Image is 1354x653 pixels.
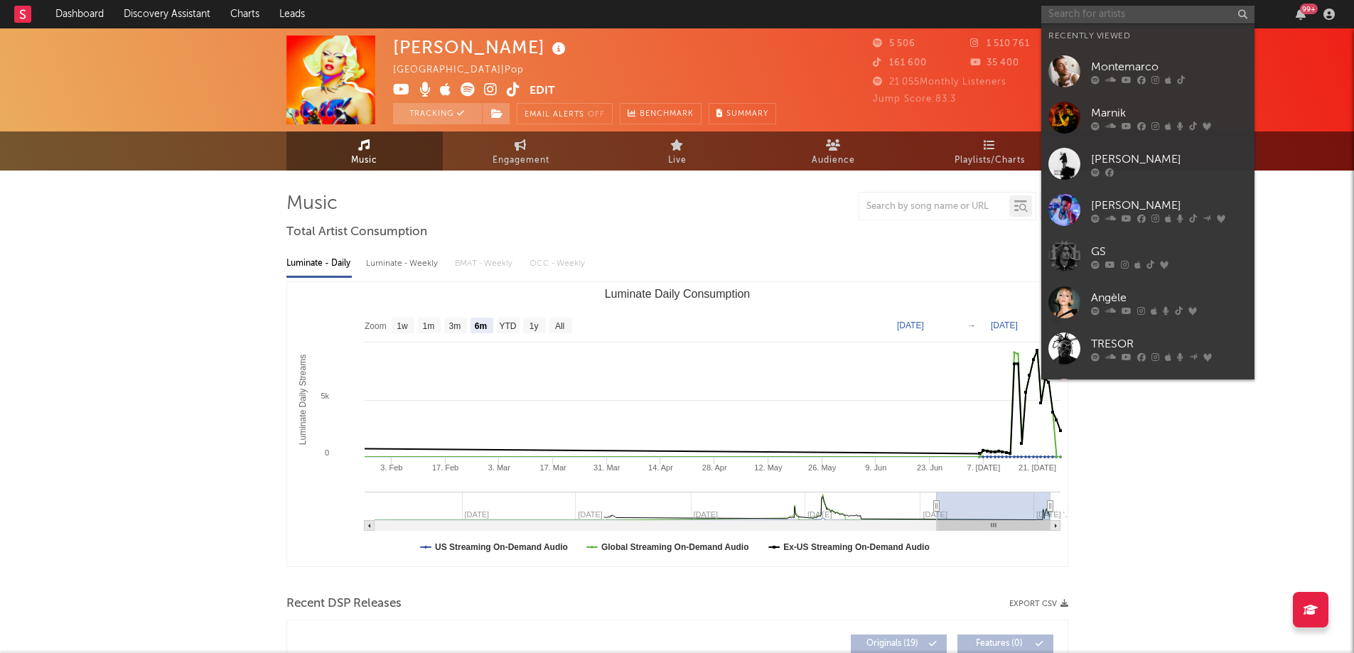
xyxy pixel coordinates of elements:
a: Music [286,131,443,171]
text: Luminate Daily Consumption [604,288,750,300]
span: 35 400 [970,58,1019,68]
text: [DATE] '… [1036,510,1073,519]
input: Search for artists [1041,6,1254,23]
a: Benchmark [620,103,702,124]
text: 14. Apr [648,463,673,472]
text: 7. [DATE] [967,463,1000,472]
text: 31. Mar [593,463,620,472]
span: 21 055 Monthly Listeners [873,77,1006,87]
a: Marnik [1041,95,1254,141]
text: 28. Apr [702,463,726,472]
text: Ex-US Streaming On-Demand Audio [783,542,930,552]
a: Montemarco [1041,48,1254,95]
text: 23. Jun [917,463,942,472]
span: Playlists/Charts [955,152,1025,169]
div: [PERSON_NAME] [393,36,569,59]
em: Off [588,111,605,119]
span: Benchmark [640,106,694,123]
div: [PERSON_NAME] [1091,151,1247,168]
span: Music [351,152,377,169]
div: Luminate - Weekly [366,252,441,276]
text: All [554,321,564,331]
div: TRESOR [1091,335,1247,352]
text: [DATE] [897,320,924,330]
text: Luminate Daily Streams [298,355,308,445]
text: 17. Feb [431,463,458,472]
text: 21. [DATE] [1019,463,1056,472]
svg: Luminate Daily Consumption [287,282,1068,566]
text: 17. Mar [539,463,566,472]
div: Marnik [1091,104,1247,122]
text: → [967,320,976,330]
a: [PERSON_NAME] [1041,187,1254,233]
text: 3. Feb [380,463,402,472]
div: [PERSON_NAME] [1091,197,1247,214]
span: Total Artist Consumption [286,224,427,241]
text: 3m [448,321,461,331]
button: Tracking [393,103,482,124]
a: GS [1041,233,1254,279]
button: Email AlertsOff [517,103,613,124]
a: Angèle [1041,279,1254,325]
input: Search by song name or URL [859,201,1009,212]
text: 5k [321,392,329,400]
button: Edit [530,82,555,100]
button: Originals(19) [851,635,947,653]
span: 5 506 [873,39,915,48]
span: 1 510 761 [970,39,1030,48]
text: 26. May [808,463,837,472]
text: 3. Mar [488,463,510,472]
span: Jump Score: 83.3 [873,95,956,104]
text: 1m [422,321,434,331]
text: 1y [529,321,538,331]
text: 6m [474,321,486,331]
button: Export CSV [1009,600,1068,608]
button: Summary [709,103,776,124]
div: Recently Viewed [1048,28,1247,45]
text: Global Streaming On-Demand Audio [601,542,748,552]
span: Audience [812,152,855,169]
a: TRESOR [1041,325,1254,372]
text: 0 [324,448,328,457]
span: Engagement [493,152,549,169]
text: YTD [499,321,516,331]
a: Engagement [443,131,599,171]
text: [DATE] [991,320,1018,330]
span: 161 600 [873,58,927,68]
text: Zoom [365,321,387,331]
span: Summary [726,110,768,118]
span: Originals ( 19 ) [860,639,925,648]
span: Features ( 0 ) [967,639,1032,648]
a: [PERSON_NAME] [1041,372,1254,418]
div: Angèle [1091,289,1247,306]
a: [PERSON_NAME] [1041,141,1254,187]
a: Playlists/Charts [912,131,1068,171]
text: 12. May [754,463,783,472]
a: Audience [756,131,912,171]
span: Recent DSP Releases [286,595,402,612]
span: Live [668,152,687,169]
div: [GEOGRAPHIC_DATA] | Pop [393,62,540,79]
div: GS [1091,243,1247,260]
button: Features(0) [957,635,1053,653]
a: Live [599,131,756,171]
text: 1w [397,321,408,331]
div: 99 + [1300,4,1318,14]
div: Montemarco [1091,58,1247,75]
button: 99+ [1296,9,1306,20]
text: 9. Jun [865,463,886,472]
text: US Streaming On-Demand Audio [435,542,568,552]
div: Luminate - Daily [286,252,352,276]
